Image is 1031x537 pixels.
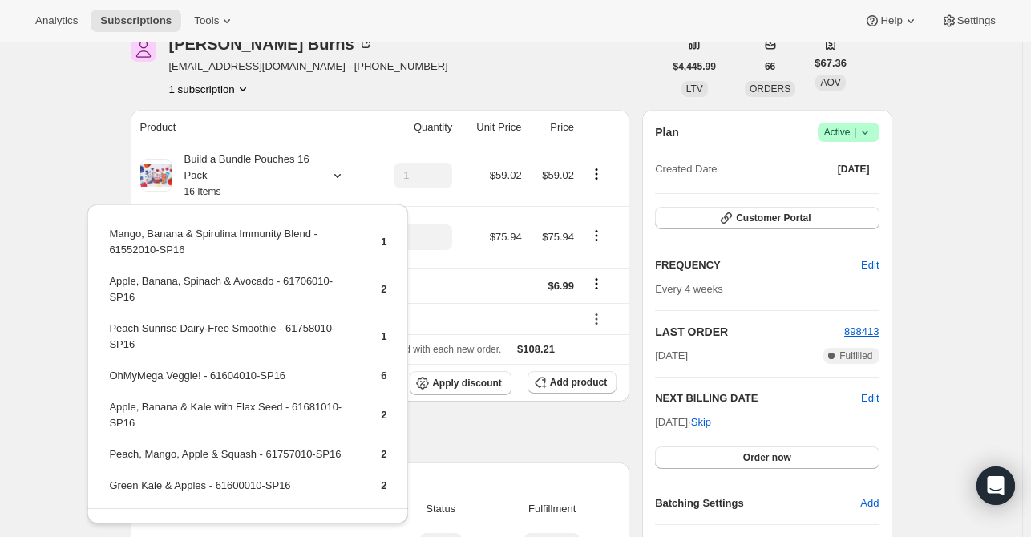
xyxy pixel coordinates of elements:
[861,257,879,273] span: Edit
[108,477,354,507] td: Green Kale & Apples - 61600010-SP16
[976,466,1015,505] div: Open Intercom Messenger
[131,36,156,62] span: Kathy Burns
[838,163,870,176] span: [DATE]
[131,110,372,145] th: Product
[655,207,879,229] button: Customer Portal
[828,158,879,180] button: [DATE]
[108,367,354,397] td: OhMyMega Veggie! - 61604010-SP16
[854,126,856,139] span: |
[517,343,555,355] span: $108.21
[655,495,860,511] h6: Batching Settings
[839,349,872,362] span: Fulfilled
[655,390,861,406] h2: NEXT BILLING DATE
[457,110,526,145] th: Unit Price
[108,446,354,475] td: Peach, Mango, Apple & Squash - 61757010-SP16
[851,491,888,516] button: Add
[860,495,879,511] span: Add
[169,36,374,52] div: [PERSON_NAME] Burns
[655,446,879,469] button: Order now
[394,501,487,517] span: Status
[584,227,609,244] button: Product actions
[381,369,386,382] span: 6
[550,376,607,389] span: Add product
[371,110,457,145] th: Quantity
[35,14,78,27] span: Analytics
[381,236,386,248] span: 1
[880,14,902,27] span: Help
[664,55,726,78] button: $4,445.99
[844,324,879,340] button: 898413
[490,231,522,243] span: $75.94
[108,225,354,271] td: Mango, Banana & Spirulina Immunity Blend - 61552010-SP16
[194,14,219,27] span: Tools
[381,448,386,460] span: 2
[91,10,181,32] button: Subscriptions
[108,398,354,444] td: Apple, Banana & Kale with Flax Seed - 61681010-SP16
[655,348,688,364] span: [DATE]
[584,165,609,183] button: Product actions
[528,371,617,394] button: Add product
[743,451,791,464] span: Order now
[184,10,245,32] button: Tools
[755,55,785,78] button: 66
[673,60,716,73] span: $4,445.99
[26,10,87,32] button: Analytics
[169,59,448,75] span: [EMAIL_ADDRESS][DOMAIN_NAME] · [PHONE_NUMBER]
[655,416,711,428] span: [DATE] ·
[820,77,840,88] span: AOV
[815,55,847,71] span: $67.36
[655,283,723,295] span: Every 4 weeks
[527,110,579,145] th: Price
[100,14,172,27] span: Subscriptions
[381,409,386,421] span: 2
[432,377,502,390] span: Apply discount
[497,501,607,517] span: Fulfillment
[381,330,386,342] span: 1
[655,324,844,340] h2: LAST ORDER
[765,60,775,73] span: 66
[184,186,221,197] small: 16 Items
[655,257,861,273] h2: FREQUENCY
[750,83,790,95] span: ORDERS
[655,161,717,177] span: Created Date
[381,283,386,295] span: 2
[584,275,609,293] button: Shipping actions
[851,252,888,278] button: Edit
[542,231,574,243] span: $75.94
[548,280,574,292] span: $6.99
[957,14,996,27] span: Settings
[824,124,873,140] span: Active
[844,325,879,337] a: 898413
[108,320,354,365] td: Peach Sunrise Dairy-Free Smoothie - 61758010-SP16
[686,83,703,95] span: LTV
[169,81,251,97] button: Product actions
[490,169,522,181] span: $59.02
[861,390,879,406] button: Edit
[410,371,511,395] button: Apply discount
[855,10,928,32] button: Help
[542,169,574,181] span: $59.02
[381,479,386,491] span: 2
[932,10,1005,32] button: Settings
[108,273,354,318] td: Apple, Banana, Spinach & Avocado - 61706010-SP16
[691,414,711,430] span: Skip
[655,124,679,140] h2: Plan
[681,410,721,435] button: Skip
[172,151,317,200] div: Build a Bundle Pouches 16 Pack
[736,212,811,224] span: Customer Portal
